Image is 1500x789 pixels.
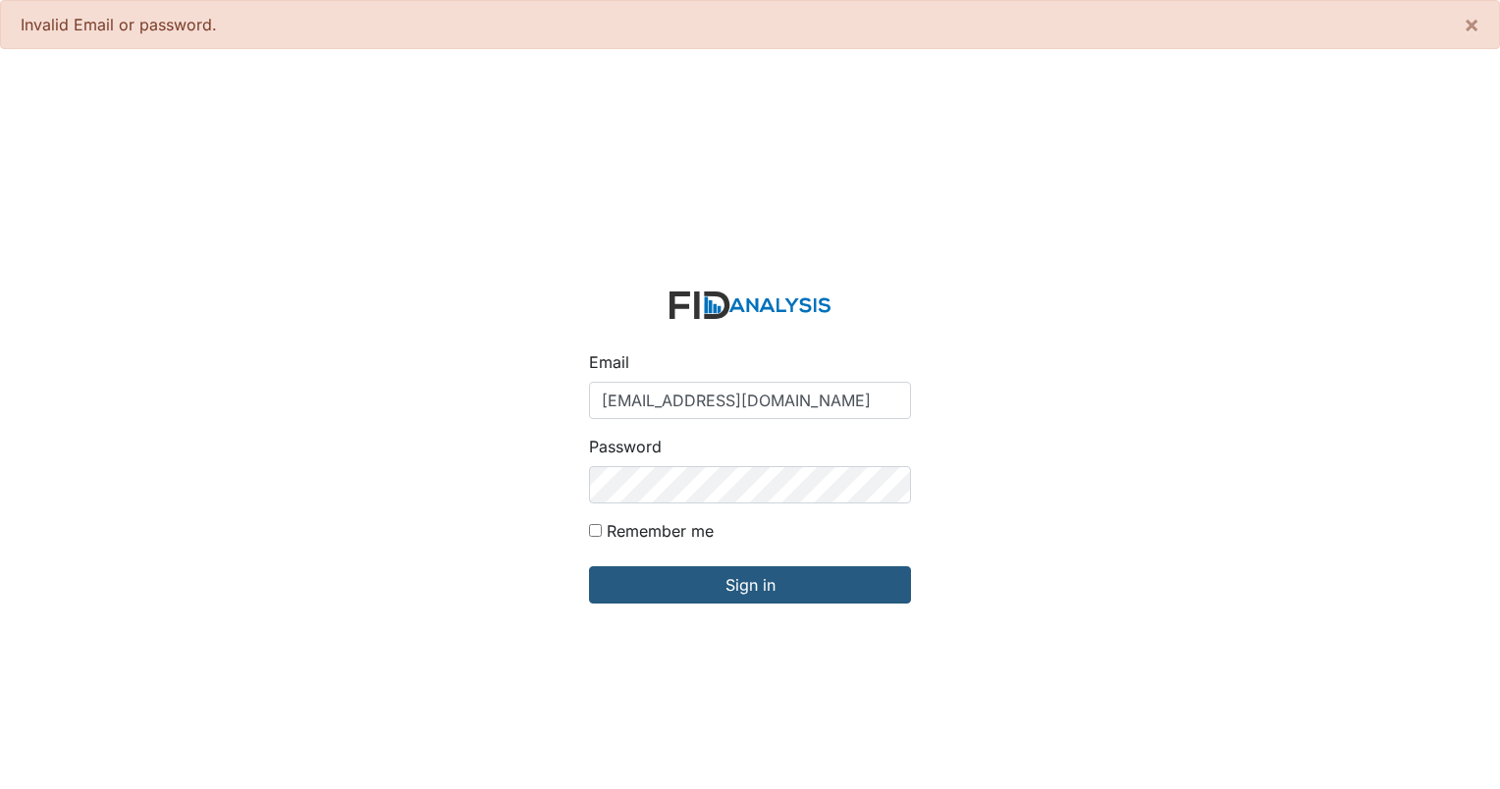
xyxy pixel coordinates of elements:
img: logo-2fc8c6e3336f68795322cb6e9a2b9007179b544421de10c17bdaae8622450297.svg [670,291,830,320]
label: Remember me [607,519,714,543]
label: Password [589,435,662,458]
span: × [1464,10,1479,38]
button: × [1444,1,1499,48]
label: Email [589,350,629,374]
input: Sign in [589,566,911,604]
